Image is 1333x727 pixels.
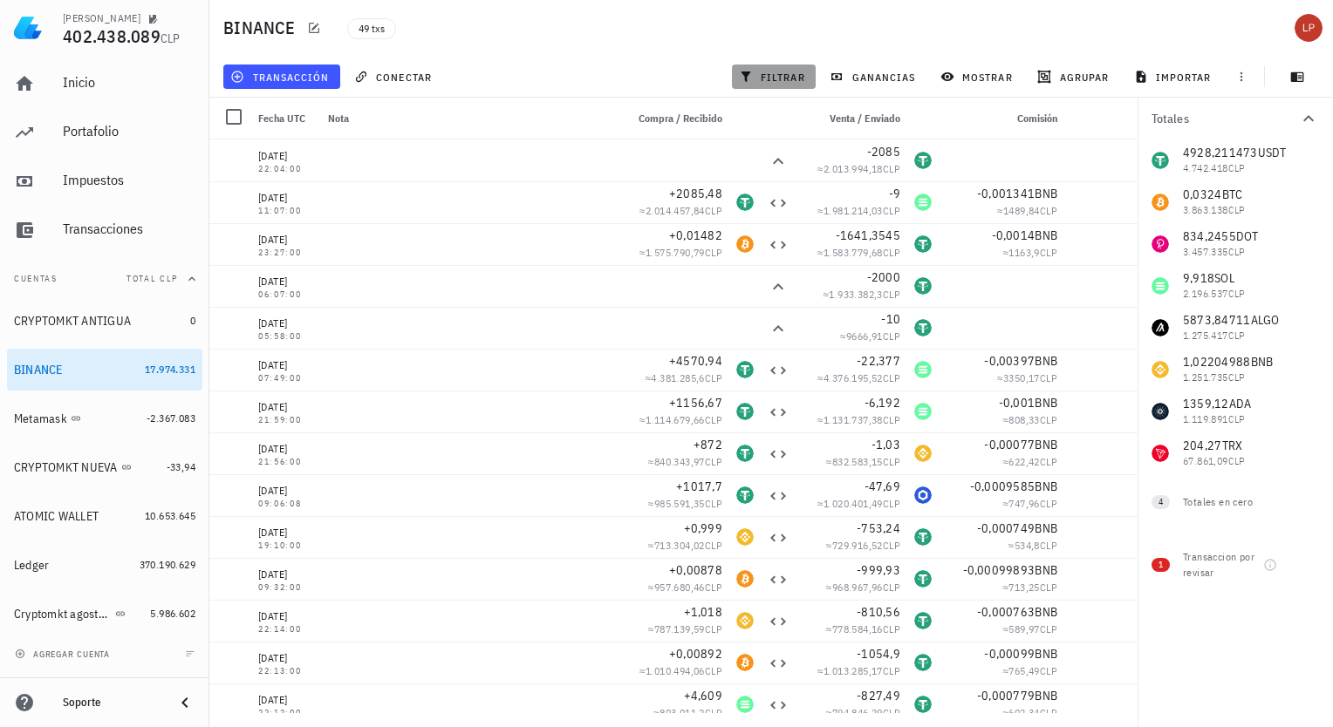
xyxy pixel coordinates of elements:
span: +4,609 [684,688,723,703]
div: USDT-icon [914,612,932,629]
span: +0,00892 [669,646,722,662]
div: [DATE] [258,608,314,625]
span: 602,34 [1008,706,1039,719]
span: 4.381.285,6 [651,371,704,384]
span: ≈ [826,539,900,552]
span: 794.846,29 [832,706,883,719]
span: 1.013.285,17 [824,664,883,677]
span: 729.916,52 [832,539,883,552]
span: CLP [705,497,722,510]
span: -0,000779 [977,688,1035,703]
span: ≈ [1008,539,1057,552]
span: 4 [1159,495,1163,509]
div: [DATE] [258,147,314,165]
span: CLP [705,371,722,384]
span: Fecha UTC [258,112,305,125]
div: ATOMIC WALLET [14,509,99,524]
span: BNB [1035,353,1057,369]
button: importar [1126,65,1222,89]
div: 07:49:00 [258,374,314,383]
span: BNB [1035,520,1057,536]
div: BNB-icon [736,528,754,546]
span: -47,69 [865,479,901,494]
span: +1156,67 [669,395,722,411]
span: CLP [1040,581,1057,594]
a: Cryptomkt agosto 2025 5.986.602 [7,593,202,635]
div: Metamask [14,411,67,426]
div: Ledger [14,558,50,573]
span: 10.653.645 [145,509,195,522]
span: +0,999 [684,520,723,536]
span: 1.933.382,3 [829,288,882,301]
div: 19:10:00 [258,541,314,550]
span: ≈ [639,664,722,677]
span: 832.583,15 [832,455,883,468]
div: [DATE] [258,649,314,667]
span: ≈ [817,246,900,259]
span: BNB [1035,562,1057,578]
span: ≈ [826,706,900,719]
span: ≈ [997,204,1057,217]
span: 2.013.994,18 [824,162,883,175]
span: CLP [883,162,900,175]
span: CLP [883,288,900,301]
h1: BINANCE [223,14,302,42]
div: BTC-icon [736,570,754,588]
div: Totales en cero [1183,494,1284,510]
span: 713.304,02 [654,539,705,552]
span: CLP [883,455,900,468]
span: ganancias [833,70,915,84]
span: CLP [1040,664,1057,677]
div: [DATE] [258,691,314,709]
span: 1489,84 [1003,204,1040,217]
div: 06:07:00 [258,290,314,299]
div: USDT-icon [736,403,754,420]
span: ≈ [817,204,900,217]
span: ≈ [1002,497,1057,510]
button: CuentasTotal CLP [7,258,202,300]
span: -2000 [867,269,900,285]
span: 0 [190,314,195,327]
span: +0,01482 [669,228,722,243]
span: BNB [1035,479,1057,494]
span: ≈ [645,371,722,384]
span: ≈ [826,622,900,635]
div: BTC-icon [736,654,754,671]
span: 1.575.790,79 [646,246,705,259]
div: LINK-icon [914,486,932,504]
a: CRYPTOMKT NUEVA -33,94 [7,446,202,488]
span: filtrar [742,70,805,84]
span: +1,018 [684,604,723,620]
div: USDT-icon [736,486,754,504]
a: Inicio [7,63,202,105]
span: -2.367.083 [147,411,195,425]
span: 778.584,16 [832,622,883,635]
div: Portafolio [63,123,195,139]
span: 985.591,35 [654,497,705,510]
div: USDT-icon [914,277,932,295]
span: +0,00878 [669,562,722,578]
span: agrupar [1041,70,1109,84]
span: BNB [1035,395,1057,411]
div: Totales [1152,112,1298,125]
div: Transacciones [63,221,195,237]
span: ≈ [648,622,722,635]
span: 5.986.602 [150,607,195,620]
span: ≈ [639,246,722,259]
span: CLP [705,539,722,552]
span: 9666,91 [846,330,883,343]
div: 21:56:00 [258,458,314,466]
div: 23:27:00 [258,248,314,257]
button: filtrar [732,65,816,89]
div: Compra / Recibido [618,98,729,139]
span: Comisión [1017,112,1057,125]
span: CLP [705,706,722,719]
img: LedgiFi [14,14,42,42]
span: 589,97 [1008,622,1039,635]
div: SOL-icon [736,696,754,713]
span: CLP [883,204,900,217]
span: 1163,9 [1008,246,1039,259]
span: CLP [883,330,900,343]
span: ≈ [639,204,722,217]
span: ≈ [653,706,722,719]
